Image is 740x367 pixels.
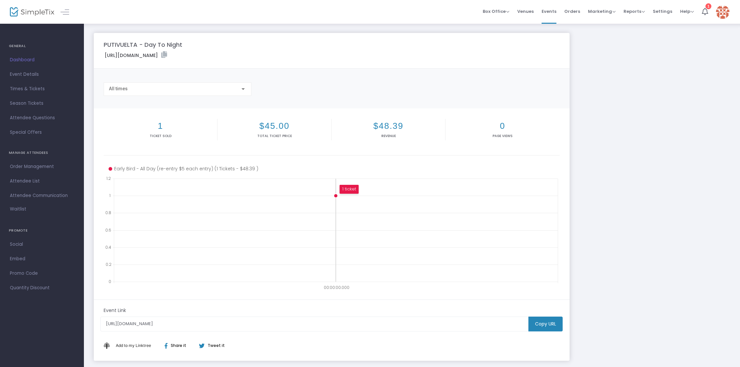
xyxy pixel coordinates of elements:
m-panel-subtitle: Event Link [104,307,126,314]
h2: $45.00 [219,121,330,131]
span: Settings [653,3,672,20]
div: 1 [705,3,711,9]
span: Attendee List [10,177,74,185]
h2: 1 [105,121,216,131]
span: Special Offers [10,128,74,137]
span: Venues [517,3,534,20]
div: Tweet it [192,343,228,349]
div: 1 ticket [340,185,359,194]
span: Orders [564,3,580,20]
span: Promo Code [10,269,74,278]
span: Marketing [588,8,616,14]
h2: $48.39 [333,121,444,131]
text: 1 [109,193,111,198]
text: 00:00:00.000 [324,285,349,290]
m-button: Copy URL [528,317,563,331]
span: Times & Tickets [10,85,74,93]
label: [URL][DOMAIN_NAME] [105,51,167,59]
span: Box Office [483,8,509,14]
span: Waitlist [10,206,26,212]
h4: GENERAL [9,40,75,53]
text: 0.4 [105,244,111,250]
m-panel-title: PUTIVUELTA - Day To Night [104,40,182,49]
span: Season Tickets [10,99,74,108]
img: linktree [104,342,114,349]
button: Add This to My Linktree [114,338,153,353]
p: Page Views [447,133,558,138]
text: 1.2 [106,176,111,181]
span: Event Details [10,70,74,79]
span: Quantity Discount [10,284,74,292]
h2: 0 [447,121,558,131]
span: Reports [624,8,645,14]
text: 0.8 [105,210,111,215]
span: Social [10,240,74,249]
p: Revenue [333,133,444,138]
text: 0.2 [106,261,112,267]
text: 0 [109,279,111,284]
span: Attendee Questions [10,114,74,122]
span: Embed [10,255,74,263]
text: 0.6 [105,227,111,233]
div: Share it [158,343,199,349]
span: Attendee Communication [10,191,74,200]
span: Help [680,8,694,14]
h4: MANAGE ATTENDEES [9,146,75,159]
h4: PROMOTE [9,224,75,237]
p: Total Ticket Price [219,133,330,138]
span: All times [109,86,128,91]
span: Dashboard [10,56,74,64]
span: Add to my Linktree [116,343,151,348]
span: Events [542,3,556,20]
span: Order Management [10,162,74,171]
p: Ticket sold [105,133,216,138]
